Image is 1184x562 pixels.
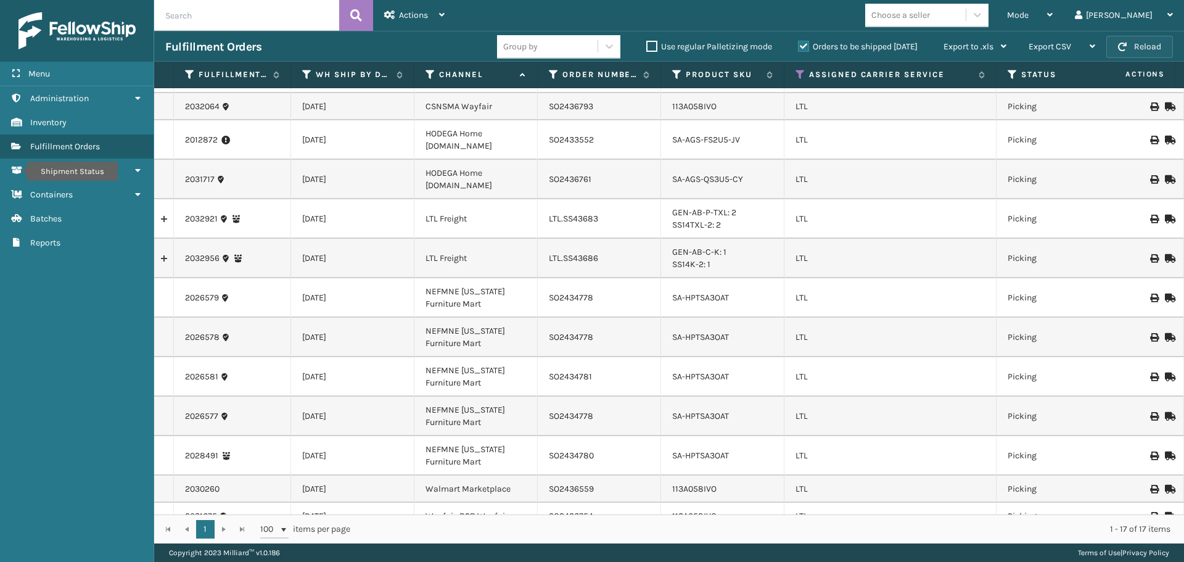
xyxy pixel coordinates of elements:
td: SO2434781 [538,357,661,397]
span: items per page [260,520,350,539]
td: LTL [784,199,997,239]
td: Picking [997,93,1120,120]
a: 113A058IVO [672,484,717,494]
td: [DATE] [291,239,414,278]
div: | [1078,543,1169,562]
a: SA-AGS-FS2U5-JV [672,134,740,145]
td: Picking [997,397,1120,436]
td: [DATE] [291,93,414,120]
i: Print BOL [1150,412,1157,421]
td: LTL [784,278,997,318]
td: Picking [997,199,1120,239]
i: Print BOL [1150,294,1157,302]
span: Administration [30,93,89,104]
i: Print BOL [1150,512,1157,521]
label: Assigned Carrier Service [809,69,972,80]
td: LTL [784,476,997,503]
label: Use regular Palletizing mode [646,41,772,52]
td: [DATE] [291,436,414,476]
a: SA-HPTSA3OAT [672,450,729,461]
span: Inventory [30,117,67,128]
td: SO2436754 [538,503,661,530]
i: Mark as Shipped [1165,215,1172,223]
td: NEFMNE [US_STATE] Furniture Mart [414,318,538,357]
div: Group by [503,40,538,53]
label: WH Ship By Date [316,69,390,80]
td: LTL [784,318,997,357]
i: Mark as Shipped [1165,452,1172,460]
td: Picking [997,278,1120,318]
i: Print BOL [1150,102,1157,111]
a: 2032921 [185,213,218,225]
a: SA-HPTSA3OAT [672,411,729,421]
td: NEFMNE [US_STATE] Furniture Mart [414,397,538,436]
i: Print BOL [1150,373,1157,381]
td: SO2434780 [538,436,661,476]
a: 2028491 [185,450,218,462]
i: Mark as Shipped [1165,102,1172,111]
i: Print BOL [1150,254,1157,263]
td: Picking [997,120,1120,160]
td: LTL [784,120,997,160]
a: Terms of Use [1078,548,1120,557]
a: SS14TXL-2: 2 [672,220,721,230]
td: Picking [997,318,1120,357]
i: Mark as Shipped [1165,485,1172,494]
td: Picking [997,239,1120,278]
a: 2012872 [185,134,218,146]
i: Mark as Shipped [1165,412,1172,421]
span: Fulfillment Orders [30,141,100,152]
a: SA-HPTSA3OAT [672,332,729,342]
span: 100 [260,523,279,535]
a: SA-HPTSA3OAT [672,371,729,382]
span: Actions [399,10,428,20]
a: 113A058IVO [672,511,717,521]
i: Mark as Shipped [1165,333,1172,342]
td: [DATE] [291,357,414,397]
a: SA-AGS-QS3U5-CY [672,174,743,184]
span: Actions [1087,64,1172,85]
td: LTL [784,357,997,397]
button: Reload [1106,36,1173,58]
td: LTL [784,93,997,120]
label: Order Number [562,69,637,80]
td: [DATE] [291,318,414,357]
td: NEFMNE [US_STATE] Furniture Mart [414,436,538,476]
a: GEN-AB-P-TXL: 2 [672,207,736,218]
label: Product SKU [686,69,760,80]
td: [DATE] [291,503,414,530]
td: HODEGA Home [DOMAIN_NAME] [414,160,538,199]
td: LTL [784,503,997,530]
td: LTL.SS43683 [538,199,661,239]
a: Privacy Policy [1122,548,1169,557]
td: NEFMNE [US_STATE] Furniture Mart [414,357,538,397]
td: Wayfair-B2B Wayfair [414,503,538,530]
td: SO2436559 [538,476,661,503]
label: Channel [439,69,514,80]
a: SA-HPTSA3OAT [672,292,729,303]
td: SO2436793 [538,93,661,120]
i: Mark as Shipped [1165,254,1172,263]
a: GEN-AB-C-K: 1 [672,247,726,257]
a: 2030260 [185,483,220,495]
i: Mark as Shipped [1165,136,1172,144]
a: 2032956 [185,252,220,265]
label: Orders to be shipped [DATE] [798,41,918,52]
i: Print BOL [1150,452,1157,460]
h3: Fulfillment Orders [165,39,261,54]
a: 2026578 [185,331,220,344]
a: 1 [196,520,215,539]
i: Print BOL [1150,215,1157,223]
span: Containers [30,189,73,200]
td: Picking [997,503,1120,530]
td: LTL [784,160,997,199]
td: LTL.SS43686 [538,239,661,278]
td: SO2434778 [538,278,661,318]
td: SO2436761 [538,160,661,199]
td: [DATE] [291,397,414,436]
td: SO2434778 [538,318,661,357]
div: Choose a seller [871,9,930,22]
td: [DATE] [291,120,414,160]
td: CSNSMA Wayfair [414,93,538,120]
a: 2026581 [185,371,218,383]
